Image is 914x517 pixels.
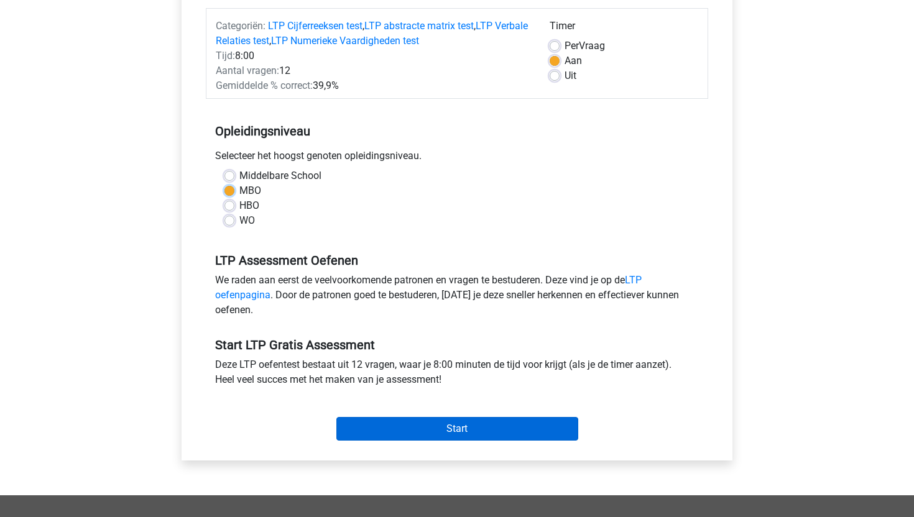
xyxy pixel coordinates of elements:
[239,183,261,198] label: MBO
[206,19,540,48] div: , , ,
[216,20,265,32] span: Categoriën:
[565,68,576,83] label: Uit
[206,149,708,168] div: Selecteer het hoogst genoten opleidingsniveau.
[215,253,699,268] h5: LTP Assessment Oefenen
[206,78,540,93] div: 39,9%
[565,39,605,53] label: Vraag
[239,198,259,213] label: HBO
[550,19,698,39] div: Timer
[271,35,419,47] a: LTP Numerieke Vaardigheden test
[239,168,321,183] label: Middelbare School
[216,65,279,76] span: Aantal vragen:
[565,40,579,52] span: Per
[206,273,708,323] div: We raden aan eerst de veelvoorkomende patronen en vragen te bestuderen. Deze vind je op de . Door...
[336,417,578,441] input: Start
[215,337,699,352] h5: Start LTP Gratis Assessment
[216,80,313,91] span: Gemiddelde % correct:
[268,20,362,32] a: LTP Cijferreeksen test
[206,357,708,392] div: Deze LTP oefentest bestaat uit 12 vragen, waar je 8:00 minuten de tijd voor krijgt (als je de tim...
[216,50,235,62] span: Tijd:
[215,119,699,144] h5: Opleidingsniveau
[206,63,540,78] div: 12
[364,20,474,32] a: LTP abstracte matrix test
[239,213,255,228] label: WO
[565,53,582,68] label: Aan
[206,48,540,63] div: 8:00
